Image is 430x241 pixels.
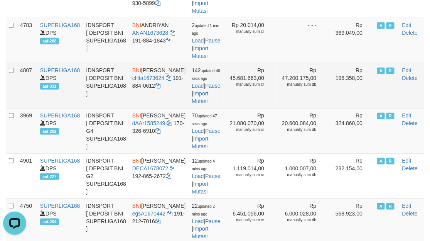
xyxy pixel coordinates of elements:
[132,30,168,36] a: ANAN1673628
[386,158,394,165] span: Running
[192,22,221,59] span: | |
[132,112,141,119] span: BNI
[17,18,37,63] td: 4783
[227,217,264,223] div: manually sum cr
[129,63,189,108] td: [PERSON_NAME] 191-884-0612
[402,210,418,217] a: Delete
[402,67,411,73] a: Edit
[386,203,394,210] span: Running
[192,226,208,240] a: Import Mutasi
[377,113,385,119] span: Active
[224,108,276,153] td: Rp 21.080.070,00
[40,83,59,90] span: aaf-331
[40,38,59,44] span: aaf-208
[192,45,208,59] a: Import Mutasi
[17,153,37,199] td: 4901
[227,172,264,178] div: manually sum cr
[279,82,316,87] div: manually sum db
[166,173,171,179] a: Copy 1928652672 to clipboard
[402,112,411,119] a: Edit
[276,18,328,63] td: - - -
[3,3,26,26] button: Open LiveChat chat widget
[328,108,374,153] td: Rp 324.860,00
[192,203,221,240] span: | |
[224,63,276,108] td: Rp 45.681.663,00
[377,203,385,210] span: Active
[224,153,276,199] td: Rp 1.119.014,00
[37,18,83,63] td: DPS
[192,112,221,149] span: | |
[192,67,221,104] span: | |
[132,210,165,217] a: egsA1670442
[192,159,215,171] span: updated 4 mins ago
[40,67,80,73] a: SUPERLIGA168
[192,158,221,195] span: | |
[155,218,160,224] a: Copy 1912127016 to clipboard
[83,63,129,108] td: IDNSPORT [ DEPOSIT BNI SUPERLIGA168 ]
[155,83,160,89] a: Copy 1918840612 to clipboard
[192,203,215,217] span: 22
[40,173,59,180] span: aaf-227
[386,22,394,29] span: Running
[192,67,220,81] span: 142
[40,158,80,164] a: SUPERLIGA168
[279,172,316,178] div: manually sum db
[167,120,172,126] a: Copy dAAr1585249 to clipboard
[192,112,217,126] span: 70
[37,153,83,199] td: DPS
[192,22,219,36] span: 2
[17,63,37,108] td: 4807
[132,165,168,171] a: DECA1678072
[402,165,418,171] a: Delete
[192,136,208,149] a: Import Mutasi
[83,108,129,153] td: IDNSPORT [ DEPOSIT BNI G4 SUPERLIGA168 ]
[132,75,164,81] a: cHta1673624
[166,37,171,44] a: Copy 1918841843 to clipboard
[224,18,276,63] td: Rp 20.014,00
[192,218,204,224] a: Load
[192,37,204,44] a: Load
[205,128,221,134] a: Pause
[129,108,189,153] td: [PERSON_NAME] 170-326-6910
[40,22,80,28] a: SUPERLIGA168
[192,90,208,104] a: Import Mutasi
[377,158,385,165] span: Active
[170,30,175,36] a: Copy ANAN1673628 to clipboard
[328,153,374,199] td: Rp 232.154,00
[83,153,129,199] td: IDNSPORT [ DEPOSIT BNI G2 SUPERLIGA168 ]
[328,18,374,63] td: Rp 369.049,00
[192,24,219,36] span: updated 1 min ago
[227,82,264,87] div: manually sum cr
[276,63,328,108] td: Rp 47.200.175,00
[386,68,394,74] span: Running
[192,69,220,81] span: updated 46 secs ago
[129,18,189,63] td: ANDRIYAN 191-884-1843
[83,18,129,63] td: IDNSPORT [ DEPOSIT BNI SUPERLIGA168 ]
[40,128,59,135] span: aaf-202
[192,83,204,89] a: Load
[132,158,141,164] span: BNI
[132,67,141,73] span: BNI
[402,158,411,164] a: Edit
[192,158,215,171] span: 12
[205,173,221,179] a: Pause
[192,173,204,179] a: Load
[402,75,418,81] a: Delete
[166,75,171,81] a: Copy cHta1673624 to clipboard
[279,217,316,223] div: manually sum db
[205,37,221,44] a: Pause
[40,112,80,119] a: SUPERLIGA168
[132,203,141,209] span: BNI
[276,153,328,199] td: Rp 1.000.007,00
[192,114,217,126] span: updated 47 secs ago
[17,108,37,153] td: 3969
[205,218,221,224] a: Pause
[192,204,215,216] span: updated 2 mins ago
[192,128,204,134] a: Load
[132,120,165,126] a: dAAr1585249
[129,153,189,199] td: [PERSON_NAME] 192-865-2672
[402,203,411,209] a: Edit
[37,63,83,108] td: DPS
[170,165,175,171] a: Copy DECA1678072 to clipboard
[40,219,59,225] span: aaf-204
